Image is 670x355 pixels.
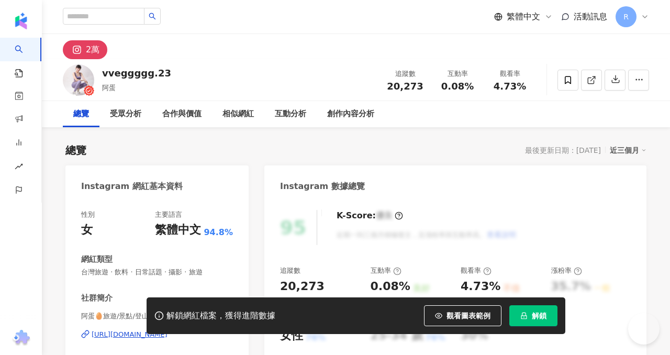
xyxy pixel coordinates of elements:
[81,293,113,304] div: 社群簡介
[92,330,167,339] div: [URL][DOMAIN_NAME]
[490,69,530,79] div: 觀看率
[532,312,546,320] span: 解鎖
[81,210,95,219] div: 性別
[280,181,365,192] div: Instagram 數據總覽
[525,146,601,154] div: 最後更新日期：[DATE]
[81,222,93,238] div: 女
[155,210,182,219] div: 主要語言
[424,305,501,326] button: 觀看圖表範例
[81,330,233,339] a: [URL][DOMAIN_NAME]
[337,210,403,221] div: K-Score :
[275,108,306,120] div: 互動分析
[110,108,141,120] div: 受眾分析
[280,328,303,344] div: 女性
[81,268,233,277] span: 台灣旅遊 · 飲料 · 日常話題 · 攝影 · 旅遊
[461,266,492,275] div: 觀看率
[102,66,171,80] div: vveggggg.23
[15,38,36,79] a: search
[166,310,275,321] div: 解鎖網紅檔案，獲得進階數據
[623,11,629,23] span: R
[81,181,183,192] div: Instagram 網紅基本資料
[387,81,423,92] span: 20,273
[204,227,233,238] span: 94.8%
[15,156,23,180] span: rise
[280,279,325,295] div: 20,273
[371,266,401,275] div: 互動率
[162,108,202,120] div: 合作與價值
[65,143,86,158] div: 總覽
[13,13,29,29] img: logo icon
[11,330,31,347] img: chrome extension
[610,143,646,157] div: 近三個月
[63,40,107,59] button: 2萬
[441,81,474,92] span: 0.08%
[385,69,425,79] div: 追蹤數
[155,222,201,238] div: 繁體中文
[509,305,557,326] button: 解鎖
[438,69,477,79] div: 互動率
[446,312,490,320] span: 觀看圖表範例
[507,11,540,23] span: 繁體中文
[551,266,582,275] div: 漲粉率
[494,81,526,92] span: 4.73%
[63,64,94,96] img: KOL Avatar
[81,254,113,265] div: 網紅類型
[73,108,89,120] div: 總覽
[102,84,116,92] span: 阿蛋
[222,108,254,120] div: 相似網紅
[280,266,300,275] div: 追蹤數
[327,108,374,120] div: 創作內容分析
[461,279,500,295] div: 4.73%
[371,279,410,295] div: 0.08%
[86,42,99,57] div: 2萬
[574,12,607,21] span: 活動訊息
[520,312,528,319] span: lock
[149,13,156,20] span: search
